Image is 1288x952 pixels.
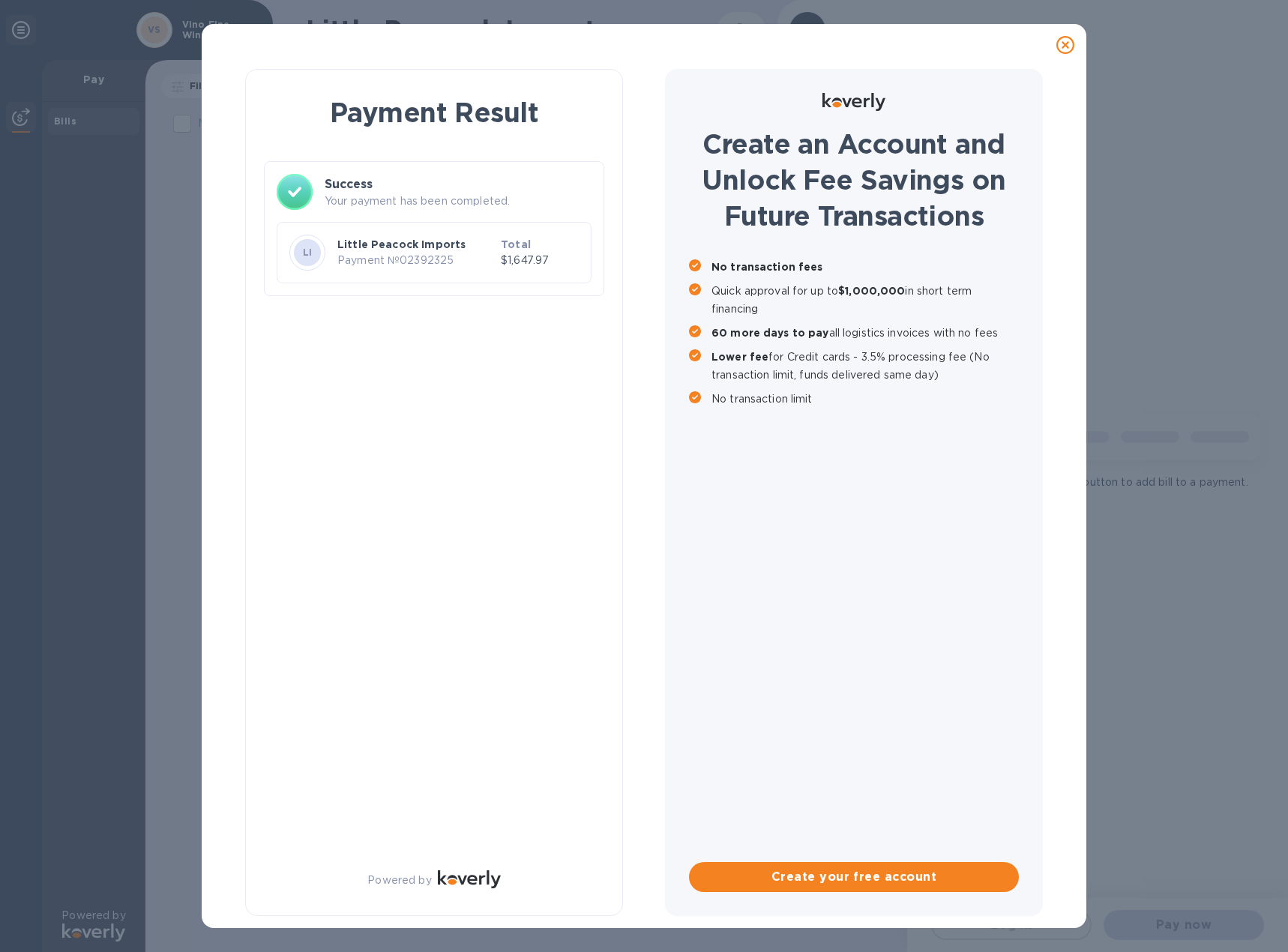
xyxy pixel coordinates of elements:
[711,348,1019,384] p: for Credit cards - 3.5% processing fee (No transaction limit, funds delivered same day)
[838,285,905,297] b: $1,000,000
[711,327,829,339] b: 60 more days to pay
[711,351,768,363] b: Lower fee
[711,261,823,273] b: No transaction fees
[501,253,579,268] p: $1,647.97
[270,94,598,131] h1: Payment Result
[367,873,431,888] p: Powered by
[325,175,592,193] h3: Success
[325,193,592,209] p: Your payment has been completed.
[689,126,1019,234] h1: Create an Account and Unlock Fee Savings on Future Transactions
[711,390,1019,408] p: No transaction limit
[711,324,1019,342] p: all logistics invoices with no fees
[501,238,531,250] b: Total
[822,93,885,111] img: Logo
[701,868,1007,886] span: Create your free account
[438,870,501,888] img: Logo
[337,237,495,252] p: Little Peacock Imports
[711,282,1019,318] p: Quick approval for up to in short term financing
[689,862,1019,892] button: Create your free account
[337,253,495,268] p: Payment № 02392325
[303,247,313,258] b: LI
